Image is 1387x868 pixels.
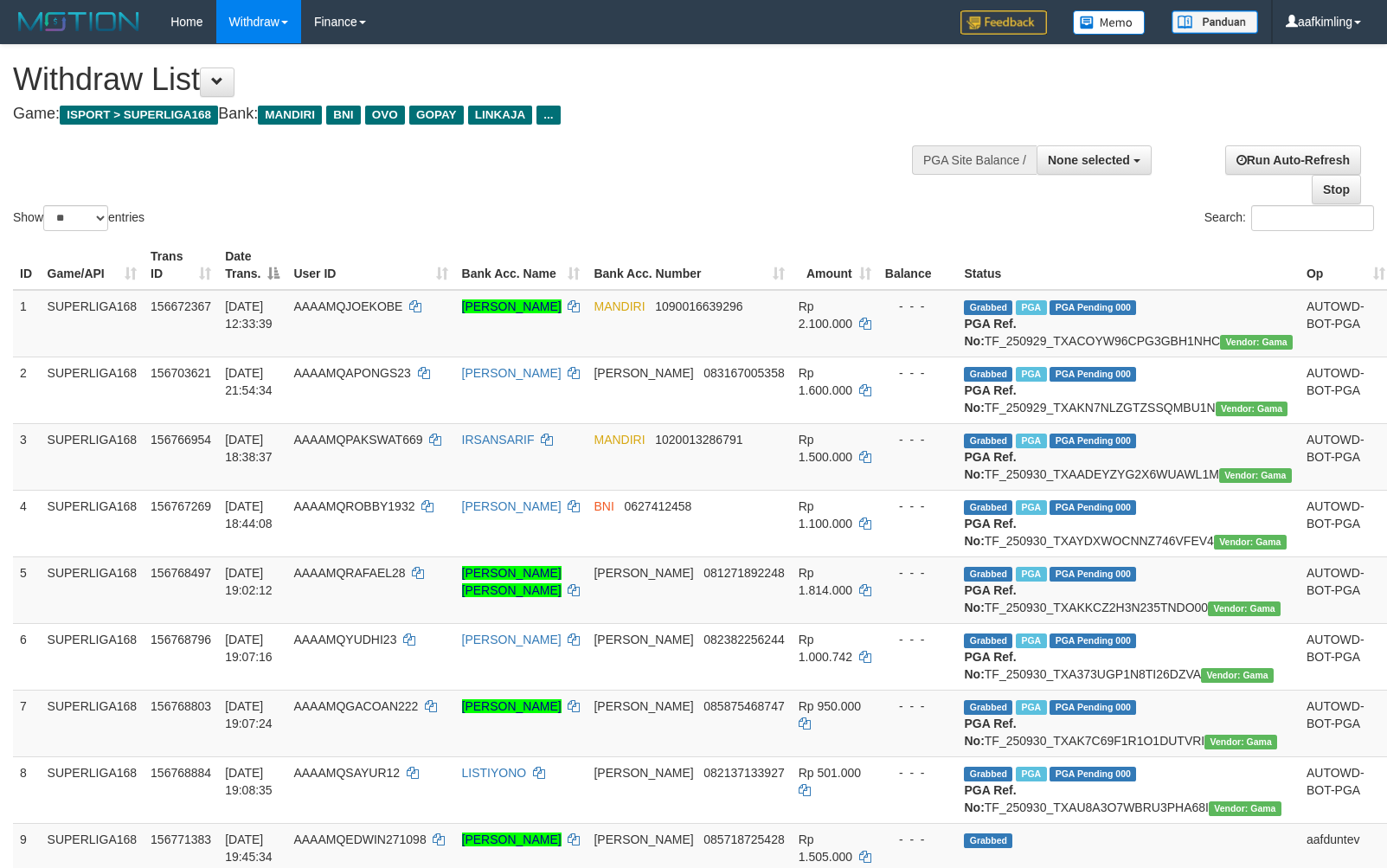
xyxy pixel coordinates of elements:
td: 7 [13,690,41,756]
td: TF_250930_TXAYDXWOCNNZ746VFEV4 [957,490,1299,556]
span: AAAAMQGACOAN222 [293,699,418,713]
span: AAAAMQPAKSWAT669 [293,433,422,447]
h4: Game: Bank: [13,106,908,123]
td: 2 [13,357,41,423]
label: Search: [1204,205,1374,231]
span: MANDIRI [594,299,645,313]
span: Marked by aafchhiseyha [1016,367,1046,382]
td: TF_250930_TXA373UGP1N8TI26DZVA [957,623,1299,690]
a: [PERSON_NAME] [462,633,562,646]
span: Copy 1020013286791 to clipboard [655,433,742,447]
span: Grabbed [964,367,1012,382]
input: Search: [1251,205,1374,231]
td: SUPERLIGA168 [41,690,144,756]
span: AAAAMQEDWIN271098 [293,833,426,846]
span: Rp 1.505.000 [799,833,852,864]
span: BNI [326,106,360,125]
span: ... [536,106,560,125]
span: PGA Pending [1050,434,1136,448]
span: [DATE] 19:45:34 [225,833,273,864]
b: PGA Ref. No: [964,717,1016,748]
span: [DATE] 18:44:08 [225,499,273,530]
th: Trans ID: activate to sort column ascending [144,241,218,290]
span: 156766954 [151,433,211,447]
span: [DATE] 12:33:39 [225,299,273,331]
img: Feedback.jpg [960,10,1047,35]
span: Rp 1.000.742 [799,633,852,664]
span: Vendor URL: https://trx31.1velocity.biz [1219,468,1292,483]
div: - - - [885,631,951,648]
td: SUPERLIGA168 [41,357,144,423]
span: 156768497 [151,566,211,580]
span: Vendor URL: https://trx31.1velocity.biz [1204,735,1277,749]
a: [PERSON_NAME] [462,499,562,513]
span: [DATE] 19:07:24 [225,699,273,730]
span: Marked by aafsoumeymey [1016,700,1046,715]
span: Copy 083167005358 to clipboard [703,366,784,380]
div: - - - [885,831,951,848]
span: BNI [594,499,613,513]
td: SUPERLIGA168 [41,756,144,823]
span: 156768803 [151,699,211,713]
span: Vendor URL: https://trx31.1velocity.biz [1220,335,1293,350]
td: TF_250930_TXAADEYZYG2X6WUAWL1M [957,423,1299,490]
div: - - - [885,564,951,582]
div: PGA Site Balance / [912,145,1037,175]
b: PGA Ref. No: [964,650,1016,681]
b: PGA Ref. No: [964,383,1016,415]
span: [PERSON_NAME] [594,833,693,846]
td: SUPERLIGA168 [41,490,144,556]
span: [DATE] 21:54:34 [225,366,273,397]
span: Grabbed [964,434,1012,448]
a: Run Auto-Refresh [1225,145,1361,175]
span: AAAAMQJOEKOBE [293,299,402,313]
span: Marked by aafsoumeymey [1016,633,1046,648]
span: Copy 085875468747 to clipboard [703,699,784,713]
span: Grabbed [964,767,1012,781]
span: PGA Pending [1050,567,1136,582]
a: Stop [1312,175,1361,204]
td: 8 [13,756,41,823]
img: panduan.png [1172,10,1258,34]
th: Date Trans.: activate to sort column descending [218,241,286,290]
span: Vendor URL: https://trx31.1velocity.biz [1209,801,1281,816]
span: Rp 501.000 [799,766,861,780]
span: MANDIRI [258,106,322,125]
span: Rp 1.500.000 [799,433,852,464]
td: TF_250930_TXAK7C69F1R1O1DUTVRI [957,690,1299,756]
span: PGA Pending [1050,367,1136,382]
span: 156767269 [151,499,211,513]
span: 156703621 [151,366,211,380]
a: [PERSON_NAME] [462,833,562,846]
span: [DATE] 19:07:16 [225,633,273,664]
a: [PERSON_NAME] [462,699,562,713]
div: - - - [885,498,951,515]
div: - - - [885,431,951,448]
a: IRSANSARIF [462,433,535,447]
span: 156768884 [151,766,211,780]
b: PGA Ref. No: [964,783,1016,814]
span: AAAAMQRAFAEL28 [293,566,405,580]
span: Marked by aafsengchandara [1016,300,1046,315]
b: PGA Ref. No: [964,317,1016,348]
span: Rp 950.000 [799,699,861,713]
span: 156768796 [151,633,211,646]
span: Marked by aafsoycanthlai [1016,500,1046,515]
div: - - - [885,698,951,715]
b: PGA Ref. No: [964,450,1016,481]
span: [DATE] 18:38:37 [225,433,273,464]
span: Copy 081271892248 to clipboard [703,566,784,580]
th: Bank Acc. Number: activate to sort column ascending [587,241,791,290]
span: LINKAJA [468,106,533,125]
span: Rp 2.100.000 [799,299,852,331]
span: Grabbed [964,500,1012,515]
th: Bank Acc. Name: activate to sort column ascending [455,241,588,290]
span: Copy 0627412458 to clipboard [624,499,691,513]
td: 4 [13,490,41,556]
td: TF_250929_TXACOYW96CPG3GBH1NHC [957,290,1299,357]
span: [DATE] 19:08:35 [225,766,273,797]
span: Copy 085718725428 to clipboard [703,833,784,846]
span: Rp 1.600.000 [799,366,852,397]
a: [PERSON_NAME] [462,299,562,313]
td: 3 [13,423,41,490]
